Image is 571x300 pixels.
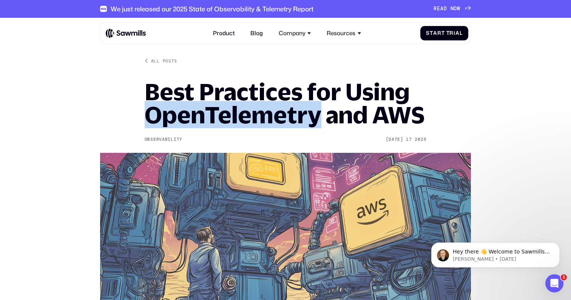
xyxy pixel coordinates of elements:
div: 17 [406,137,412,142]
iframe: Intercom notifications message [420,227,571,280]
span: E [437,6,440,12]
div: Company [275,26,315,41]
div: Observability [145,137,182,142]
span: R [434,6,437,12]
span: a [433,30,437,36]
div: All posts [151,58,177,64]
span: l [460,30,463,36]
span: i [454,30,455,36]
div: Resources [323,26,365,41]
div: 2025 [415,137,426,142]
a: All posts [145,58,177,64]
span: D [444,6,447,12]
div: We just released our 2025 State of Observability & Telemetry Report [111,5,313,12]
div: Resources [327,30,355,37]
span: O [454,6,457,12]
span: S [426,30,430,36]
span: r [437,30,441,36]
div: Company [279,30,306,37]
iframe: Intercom live chat [545,274,563,292]
span: r [449,30,454,36]
span: W [457,6,460,12]
span: t [430,30,433,36]
div: [DATE] [386,137,403,142]
a: Blog [246,26,267,41]
a: READNOW [434,6,471,12]
span: A [440,6,444,12]
span: a [455,30,460,36]
h1: Best Practices for Using OpenTelemetry and AWS [145,80,427,126]
span: T [446,30,450,36]
a: StartTrial [420,26,468,41]
span: 1 [561,274,567,280]
span: N [451,6,454,12]
span: t [441,30,445,36]
a: Product [208,26,239,41]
